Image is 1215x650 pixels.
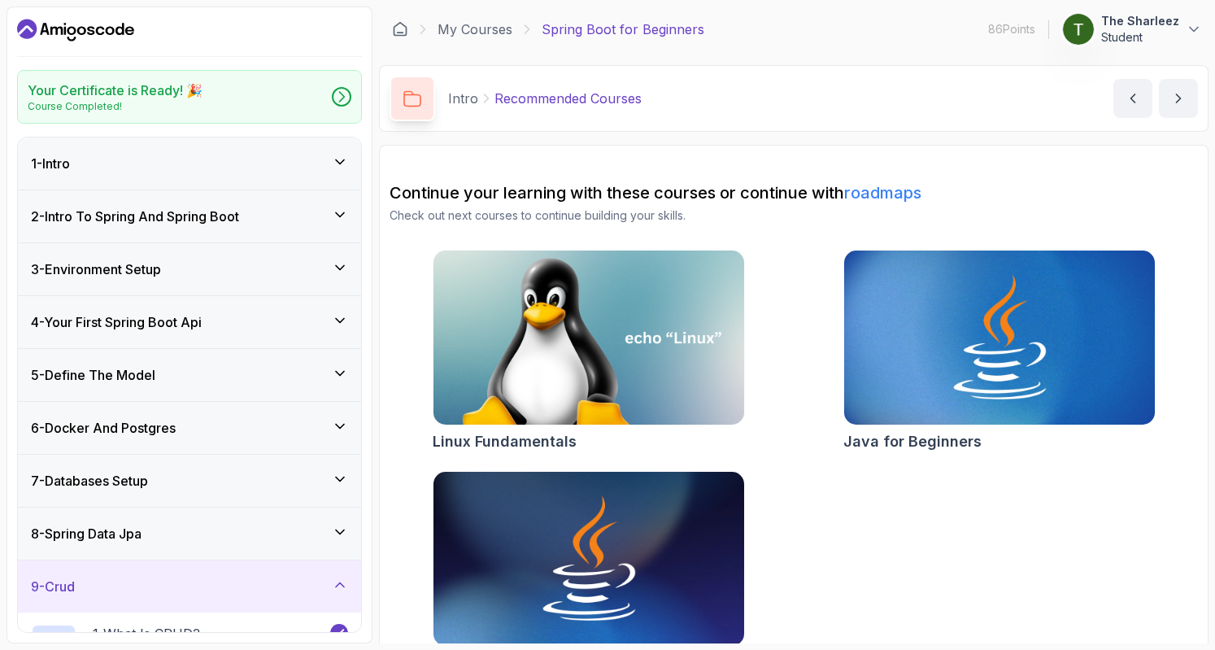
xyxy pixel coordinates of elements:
[31,471,148,491] h3: 7 - Databases Setup
[1101,13,1179,29] p: The Sharleez
[31,260,161,279] h3: 3 - Environment Setup
[433,251,744,425] img: Linux Fundamentals card
[31,577,75,596] h3: 9 - Crud
[1159,79,1198,118] button: next content
[843,430,982,453] h2: Java for Beginners
[390,181,1198,204] h2: Continue your learning with these courses or continue with
[390,207,1198,224] p: Check out next courses to continue building your skills.
[1101,29,1179,46] p: Student
[18,508,361,560] button: 8-Spring Data Jpa
[18,349,361,401] button: 5-Define The Model
[988,21,1035,37] p: 86 Points
[31,418,176,438] h3: 6 - Docker And Postgres
[28,81,202,100] h2: Your Certificate is Ready! 🎉
[18,296,361,348] button: 4-Your First Spring Boot Api
[18,243,361,295] button: 3-Environment Setup
[844,251,1155,425] img: Java for Beginners card
[18,561,361,613] button: 9-Crud
[31,524,142,543] h3: 8 - Spring Data Jpa
[18,190,361,242] button: 2-Intro To Spring And Spring Boot
[843,250,1156,453] a: Java for Beginners cardJava for Beginners
[17,70,362,124] a: Your Certificate is Ready! 🎉Course Completed!
[433,250,745,453] a: Linux Fundamentals cardLinux Fundamentals
[18,402,361,454] button: 6-Docker And Postgres
[448,89,478,108] p: Intro
[31,207,239,226] h3: 2 - Intro To Spring And Spring Boot
[1062,13,1202,46] button: user profile imageThe SharleezStudent
[1113,79,1152,118] button: previous content
[438,20,512,39] a: My Courses
[844,183,921,203] a: roadmaps
[18,455,361,507] button: 7-Databases Setup
[31,154,70,173] h3: 1 - Intro
[18,137,361,190] button: 1-Intro
[542,20,704,39] p: Spring Boot for Beginners
[1063,14,1094,45] img: user profile image
[31,365,155,385] h3: 5 - Define The Model
[494,89,642,108] p: Recommended Courses
[433,430,577,453] h2: Linux Fundamentals
[392,21,408,37] a: Dashboard
[17,17,134,43] a: Dashboard
[31,312,202,332] h3: 4 - Your First Spring Boot Api
[433,472,744,646] img: Java for Developers card
[28,100,202,113] p: Course Completed!
[93,624,200,643] p: 1 - What is CRUD?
